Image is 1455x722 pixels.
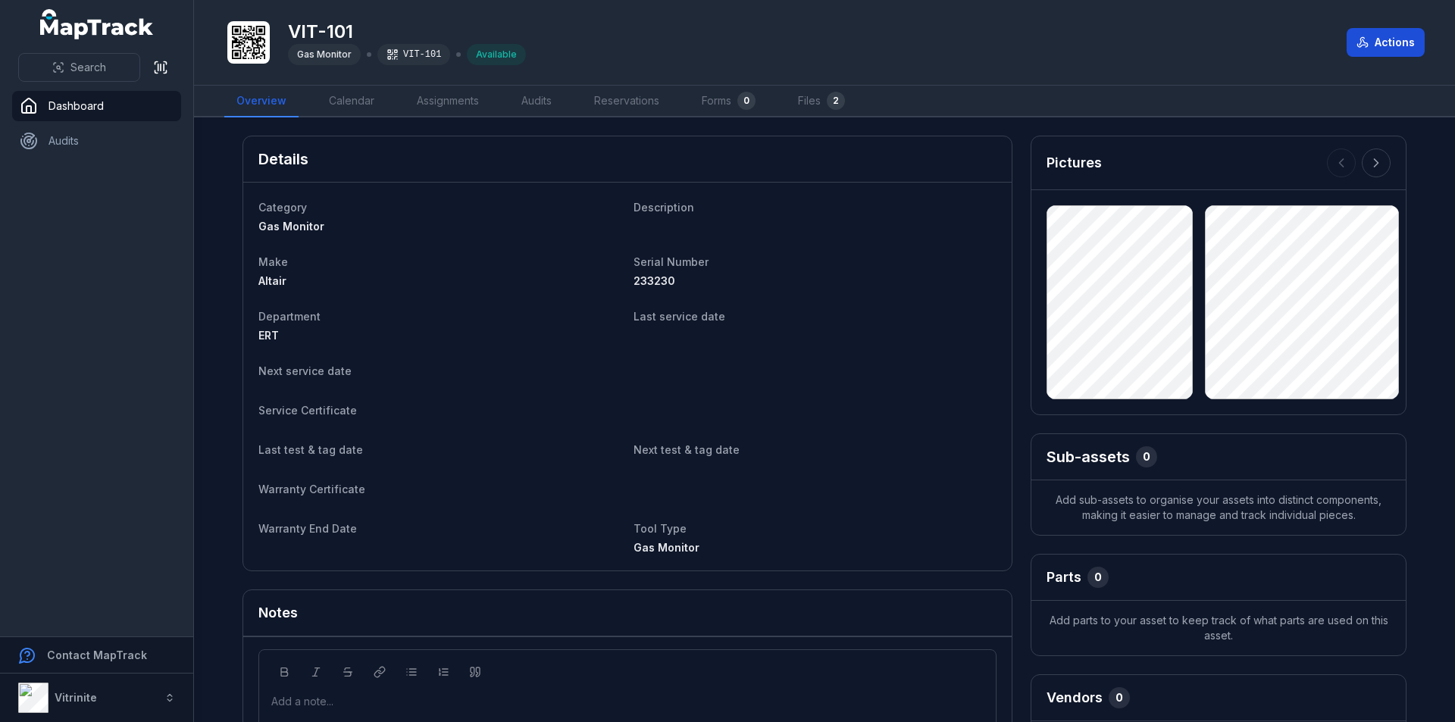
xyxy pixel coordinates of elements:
[258,404,357,417] span: Service Certificate
[258,602,298,624] h3: Notes
[634,443,740,456] span: Next test & tag date
[258,255,288,268] span: Make
[258,329,279,342] span: ERT
[12,91,181,121] a: Dashboard
[1347,28,1425,57] button: Actions
[70,60,106,75] span: Search
[317,86,386,117] a: Calendar
[1047,687,1103,708] h3: Vendors
[258,483,365,495] span: Warranty Certificate
[634,274,675,287] span: 233230
[1031,601,1406,655] span: Add parts to your asset to keep track of what parts are used on this asset.
[47,649,147,661] strong: Contact MapTrack
[509,86,564,117] a: Audits
[405,86,491,117] a: Assignments
[1109,687,1130,708] div: 0
[634,310,725,323] span: Last service date
[467,44,526,65] div: Available
[1087,567,1109,588] div: 0
[1047,152,1102,173] h3: Pictures
[288,20,526,44] h1: VIT-101
[634,522,687,535] span: Tool Type
[40,9,154,39] a: MapTrack
[1047,567,1081,588] h3: Parts
[634,541,699,554] span: Gas Monitor
[377,44,450,65] div: VIT-101
[737,92,756,110] div: 0
[12,126,181,156] a: Audits
[634,201,694,214] span: Description
[258,443,363,456] span: Last test & tag date
[297,48,352,60] span: Gas Monitor
[1136,446,1157,467] div: 0
[258,364,352,377] span: Next service date
[258,274,286,287] span: Altair
[55,691,97,704] strong: Vitrinite
[258,310,321,323] span: Department
[258,522,357,535] span: Warranty End Date
[690,86,768,117] a: Forms0
[224,86,299,117] a: Overview
[258,220,324,233] span: Gas Monitor
[1047,446,1130,467] h2: Sub-assets
[786,86,857,117] a: Files2
[18,53,140,82] button: Search
[634,255,709,268] span: Serial Number
[582,86,671,117] a: Reservations
[827,92,845,110] div: 2
[1031,480,1406,535] span: Add sub-assets to organise your assets into distinct components, making it easier to manage and t...
[258,201,307,214] span: Category
[258,148,308,170] h2: Details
